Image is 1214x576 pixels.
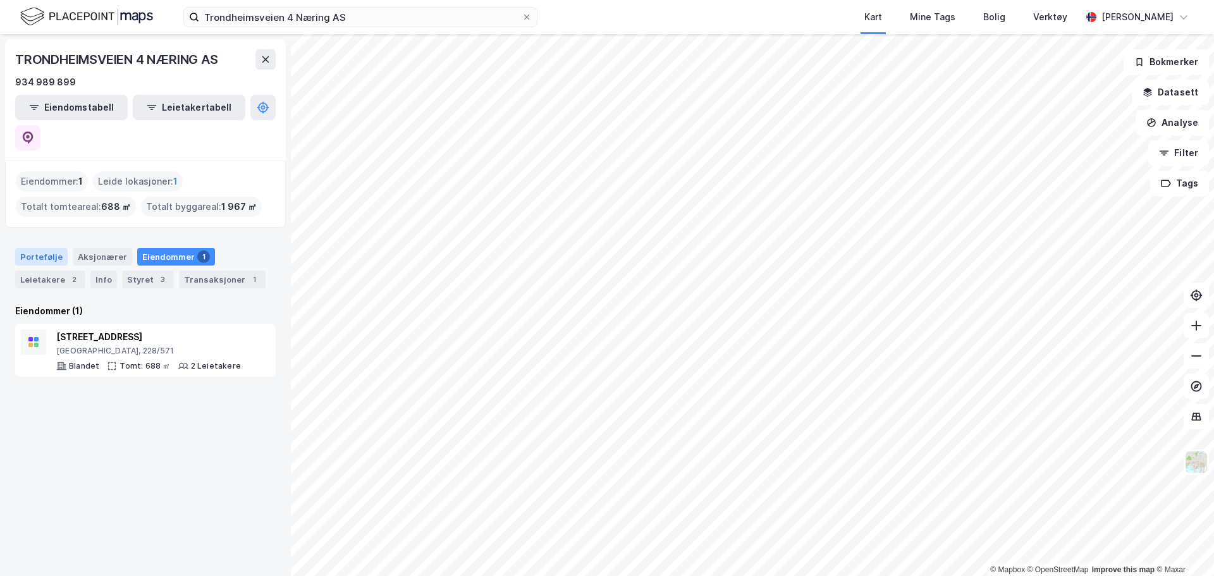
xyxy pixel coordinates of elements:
[1136,110,1209,135] button: Analyse
[120,361,170,371] div: Tomt: 688 ㎡
[101,199,131,214] span: 688 ㎡
[20,6,153,28] img: logo.f888ab2527a4732fd821a326f86c7f29.svg
[983,9,1005,25] div: Bolig
[122,271,174,288] div: Styret
[910,9,955,25] div: Mine Tags
[69,361,99,371] div: Blandet
[248,273,261,286] div: 1
[141,197,262,217] div: Totalt byggareal :
[1150,171,1209,196] button: Tags
[1151,515,1214,576] iframe: Chat Widget
[15,248,68,266] div: Portefølje
[1027,565,1089,574] a: OpenStreetMap
[16,197,136,217] div: Totalt tomteareal :
[199,8,522,27] input: Søk på adresse, matrikkel, gårdeiere, leietakere eller personer
[56,329,241,345] div: [STREET_ADDRESS]
[15,95,128,120] button: Eiendomstabell
[93,171,183,192] div: Leide lokasjoner :
[15,49,221,70] div: TRONDHEIMSVEIEN 4 NÆRING AS
[137,248,215,266] div: Eiendommer
[173,174,178,189] span: 1
[16,171,88,192] div: Eiendommer :
[864,9,882,25] div: Kart
[990,565,1025,574] a: Mapbox
[197,250,210,263] div: 1
[221,199,257,214] span: 1 967 ㎡
[90,271,117,288] div: Info
[191,361,241,371] div: 2 Leietakere
[179,271,266,288] div: Transaksjoner
[1101,9,1174,25] div: [PERSON_NAME]
[78,174,83,189] span: 1
[73,248,132,266] div: Aksjonærer
[1092,565,1155,574] a: Improve this map
[15,303,276,319] div: Eiendommer (1)
[15,75,76,90] div: 934 989 899
[156,273,169,286] div: 3
[68,273,80,286] div: 2
[15,271,85,288] div: Leietakere
[1184,450,1208,474] img: Z
[1148,140,1209,166] button: Filter
[1132,80,1209,105] button: Datasett
[133,95,245,120] button: Leietakertabell
[56,346,241,356] div: [GEOGRAPHIC_DATA], 228/571
[1033,9,1067,25] div: Verktøy
[1124,49,1209,75] button: Bokmerker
